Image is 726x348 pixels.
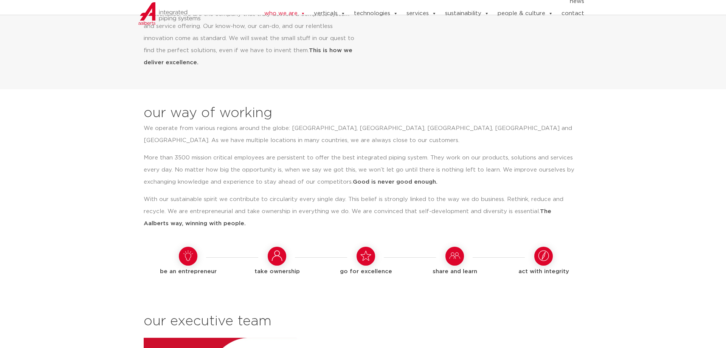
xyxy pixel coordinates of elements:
[503,266,584,278] h5: act with integrity
[414,266,495,278] h5: share and learn
[144,48,352,65] strong: This is how we deliver excellence.
[264,6,306,21] a: who we are
[354,6,398,21] a: technologies
[498,6,553,21] a: people & culture
[144,122,577,147] p: We operate from various regions around the globe: [GEOGRAPHIC_DATA], [GEOGRAPHIC_DATA], [GEOGRAPH...
[314,6,346,21] a: verticals
[325,266,406,278] h5: go for excellence
[144,104,272,122] h2: our way of working
[406,6,437,21] a: services
[144,193,577,230] p: With our sustainable spirit we contribute to circularity every single day. This belief is strongl...
[353,179,437,185] strong: Good is never good enough.
[144,312,588,331] h2: our executive team
[236,266,318,278] h5: take ownership
[147,266,229,278] h5: be an entrepreneur
[445,6,489,21] a: sustainability
[144,152,577,188] p: More than 3500 mission critical employees are persistent to offer the best integrated piping syst...
[562,6,584,21] a: contact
